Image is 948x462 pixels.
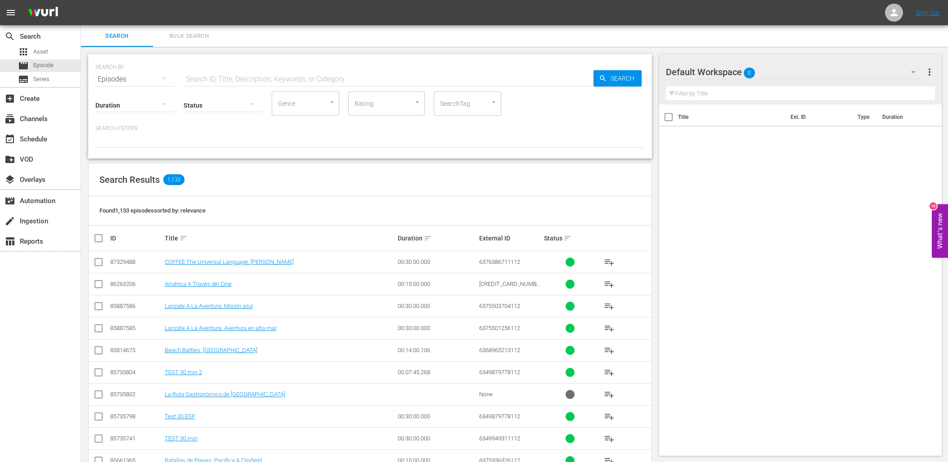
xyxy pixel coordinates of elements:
div: Title [165,233,395,244]
div: 00:30:00.000 [398,303,476,309]
span: Reports [4,236,15,247]
th: Ext. ID [785,104,852,130]
div: 85735802 [110,391,162,398]
span: Search [4,31,15,42]
div: Episodes [95,67,175,92]
img: ans4CAIJ8jUAAAAAAAAAAAAAAAAAAAAAAAAgQb4GAAAAAAAAAAAAAAAAAAAAAAAAJMjXAAAAAAAAAAAAAAAAAAAAAAAAgAT5G... [22,2,65,23]
span: playlist_add [604,367,615,378]
a: Test 30 ESP [165,413,195,420]
div: 00:30:00.000 [398,435,476,442]
button: playlist_add [598,384,620,405]
button: Open [413,98,422,106]
div: 00:14:00.106 [398,347,476,353]
span: 6375503704112 [479,303,520,309]
span: Search [86,31,148,41]
th: Duration [877,104,931,130]
span: playlist_add [604,345,615,356]
span: Series [18,74,29,85]
div: 85735798 [110,413,162,420]
span: menu [5,7,16,18]
div: Status [544,233,596,244]
span: Asset [33,47,48,56]
div: 00:30:00.000 [398,258,476,265]
span: Asset [18,46,29,57]
div: 00:30:00.000 [398,413,476,420]
button: Search [593,70,642,86]
div: ID [110,235,162,242]
a: TEST 30 min [165,435,198,442]
div: 10 [930,203,937,210]
span: 1,133 [163,174,184,185]
div: 85887585 [110,325,162,331]
a: Sign Out [916,9,939,16]
div: Default Workspace [666,59,925,85]
button: more_vert [924,61,935,83]
a: La Ruta Gastronómico de [GEOGRAPHIC_DATA] [165,391,285,398]
div: 85735741 [110,435,162,442]
button: playlist_add [598,340,620,361]
button: Open [490,98,498,106]
a: TEST 30 min 2 [165,369,202,376]
div: 85887586 [110,303,162,309]
span: Episode [33,61,54,70]
a: Lanzate A La Aventura: Misión azul [165,303,253,309]
span: Found 1,133 episodes sorted by: relevance [99,207,206,214]
span: Create [4,93,15,104]
div: Duration [398,233,476,244]
span: Channels [4,113,15,124]
span: Bulk Search [158,31,220,41]
span: playlist_add [604,411,615,422]
button: playlist_add [598,251,620,273]
th: Title [678,104,786,130]
span: Schedule [4,134,15,145]
span: Ingestion [4,216,15,226]
button: playlist_add [598,428,620,449]
button: Open Feedback Widget [932,204,948,258]
a: América A Través del Cine [165,281,232,287]
div: 87329488 [110,258,162,265]
button: playlist_add [598,273,620,295]
div: None [479,391,542,398]
span: 6368965213112 [479,347,520,353]
div: 00:07:45.268 [398,369,476,376]
button: playlist_add [598,362,620,383]
a: Lanzate A La Aventura: Aventura en alta mar [165,325,277,331]
span: playlist_add [604,323,615,334]
div: External ID [479,235,542,242]
div: 00:15:00.000 [398,281,476,287]
span: sort [180,234,188,242]
span: playlist_add [604,279,615,290]
span: playlist_add [604,389,615,400]
span: Overlays [4,174,15,185]
button: playlist_add [598,406,620,427]
span: Automation [4,195,15,206]
span: Series [33,75,49,84]
div: 85735804 [110,369,162,376]
span: sort [424,234,432,242]
a: Beach Battles: [GEOGRAPHIC_DATA] [165,347,257,353]
button: Open [328,98,336,106]
span: more_vert [924,67,935,77]
div: 85814675 [110,347,162,353]
span: [CREDIT_CARD_NUMBER] [479,281,540,294]
div: 00:30:00.000 [398,325,476,331]
span: 6376386711112 [479,258,520,265]
button: playlist_add [598,295,620,317]
span: playlist_add [604,257,615,267]
th: Type [852,104,877,130]
span: 0 [744,63,755,82]
span: 6349879778112 [479,413,520,420]
p: Search Filters: [95,125,645,132]
span: playlist_add [604,433,615,444]
span: 6375501256112 [479,325,520,331]
span: 6349879778112 [479,369,520,376]
a: COFFEE The Universal Language: [PERSON_NAME] [165,258,294,265]
span: Search [607,70,642,86]
button: playlist_add [598,317,620,339]
span: sort [564,234,572,242]
span: Episode [18,60,29,71]
span: VOD [4,154,15,165]
div: 86263206 [110,281,162,287]
span: 6349949311112 [479,435,520,442]
span: playlist_add [604,301,615,312]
